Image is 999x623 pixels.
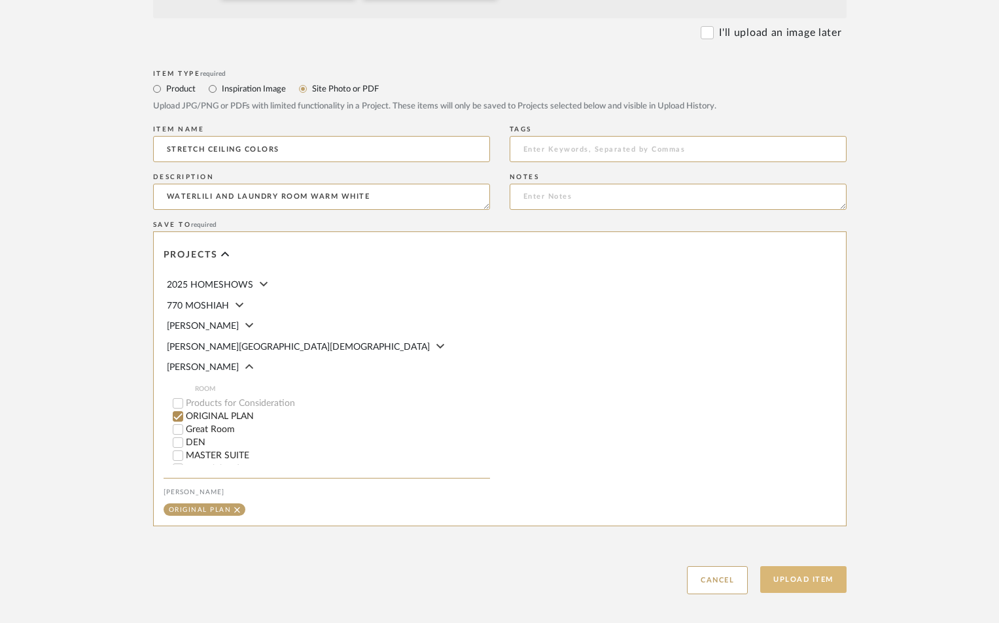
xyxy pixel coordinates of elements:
[186,464,490,473] label: BEDROOM 2
[153,126,490,133] div: Item name
[760,566,847,593] button: Upload Item
[195,384,490,394] span: ROOM
[153,136,490,162] input: Enter Name
[687,566,748,594] button: Cancel
[167,363,239,372] span: [PERSON_NAME]
[186,438,490,447] label: DEN
[510,136,847,162] input: Enter Keywords, Separated by Commas
[200,71,226,77] span: required
[153,221,847,229] div: Save To
[153,100,847,113] div: Upload JPG/PNG or PDFs with limited functionality in a Project. These items will only be saved to...
[191,222,217,228] span: required
[153,173,490,181] div: Description
[167,280,253,290] span: 2025 HOMESHOWS
[220,82,286,96] label: Inspiration Image
[186,425,490,434] label: Great Room
[186,451,490,460] label: MASTER SUITE
[164,488,490,496] div: [PERSON_NAME]
[510,126,847,133] div: Tags
[311,82,379,96] label: Site Photo or PDF
[165,82,196,96] label: Product
[167,322,239,331] span: [PERSON_NAME]
[510,173,847,181] div: Notes
[153,80,847,97] mat-radio-group: Select item type
[186,412,490,421] label: ORIGINAL PLAN
[167,343,430,352] span: [PERSON_NAME][GEOGRAPHIC_DATA][DEMOGRAPHIC_DATA]
[719,25,841,41] label: I'll upload an image later
[167,301,229,311] span: 770 MOSHIAH
[169,507,232,513] div: ORIGINAL PLAN
[153,70,847,78] div: Item Type
[164,250,218,261] span: Projects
